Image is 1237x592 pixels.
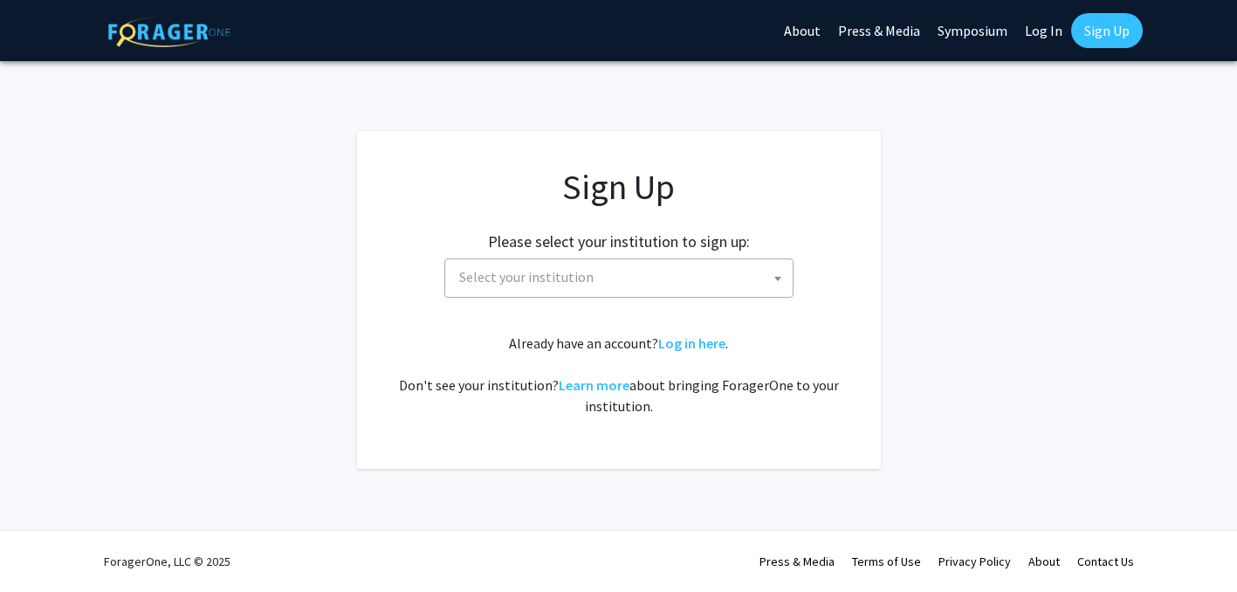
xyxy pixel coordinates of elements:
a: Terms of Use [852,554,921,569]
a: Press & Media [759,554,835,569]
a: Sign Up [1071,13,1143,48]
a: Log in here [658,334,725,352]
a: About [1028,554,1060,569]
a: Contact Us [1077,554,1134,569]
span: Select your institution [444,258,794,298]
a: Learn more about bringing ForagerOne to your institution [559,376,629,394]
h2: Please select your institution to sign up: [488,232,750,251]
div: ForagerOne, LLC © 2025 [104,531,230,592]
div: Already have an account? . Don't see your institution? about bringing ForagerOne to your institut... [392,333,846,416]
h1: Sign Up [392,166,846,208]
span: Select your institution [452,259,793,295]
img: ForagerOne Logo [108,17,230,47]
a: Privacy Policy [938,554,1011,569]
span: Select your institution [459,268,594,286]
